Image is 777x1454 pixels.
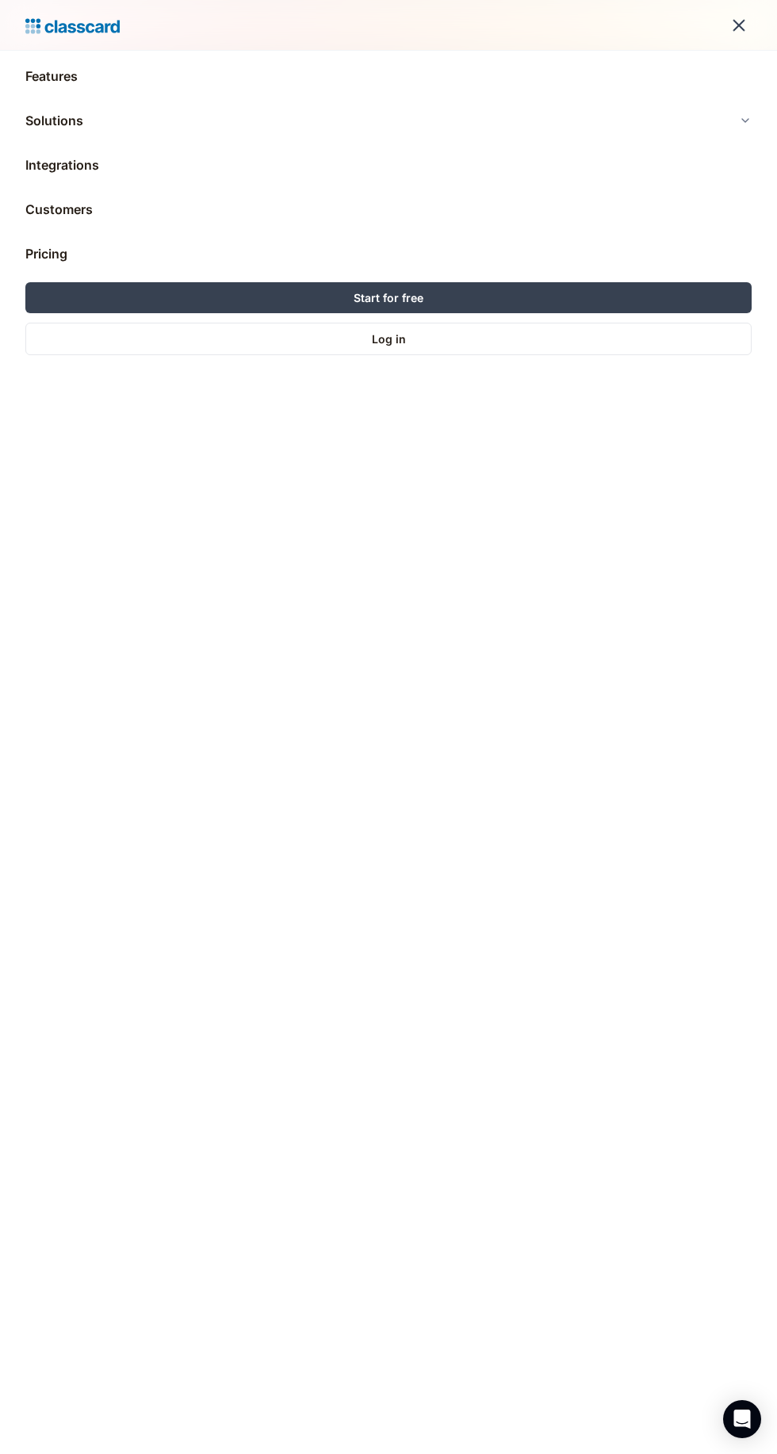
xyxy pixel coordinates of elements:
[723,1400,761,1438] div: Open Intercom Messenger
[25,323,752,355] a: Log in
[25,235,752,273] a: Pricing
[354,289,423,306] div: Start for free
[25,57,752,95] a: Features
[25,111,83,130] div: Solutions
[25,14,120,36] a: home
[25,282,752,313] a: Start for free
[25,190,752,228] a: Customers
[720,6,752,44] div: menu
[25,101,752,140] div: Solutions
[372,331,406,347] div: Log in
[25,146,752,184] a: Integrations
